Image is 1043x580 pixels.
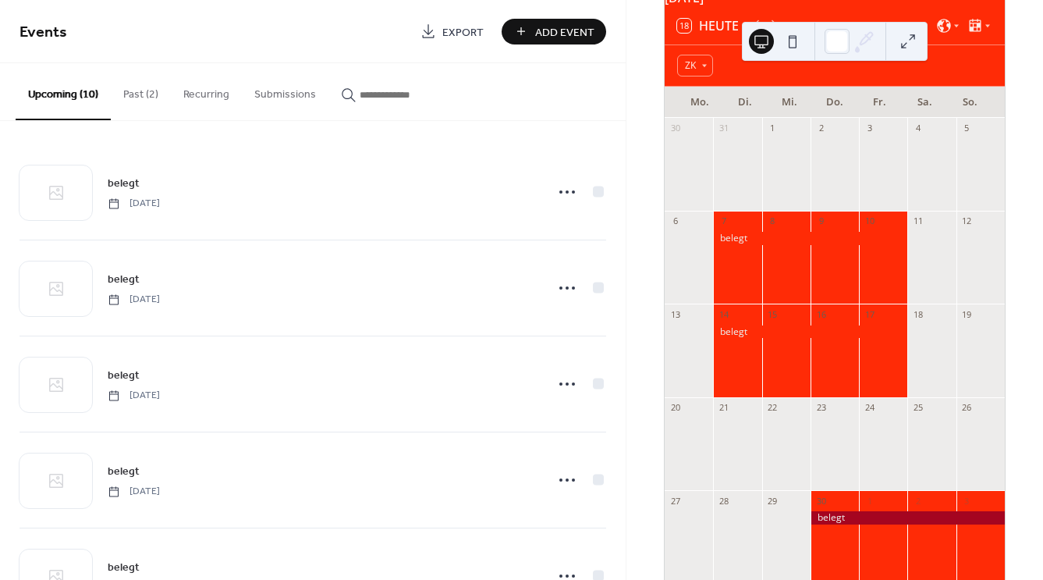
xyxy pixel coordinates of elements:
[16,63,111,120] button: Upcoming (10)
[108,464,140,480] span: belegt
[108,485,160,499] span: [DATE]
[672,15,744,37] button: 18Heute
[20,17,67,48] span: Events
[815,495,827,507] div: 30
[912,308,924,320] div: 18
[864,495,875,507] div: 1
[535,24,594,41] span: Add Event
[961,123,973,134] div: 5
[947,87,992,118] div: So.
[768,87,813,118] div: Mi.
[815,402,827,414] div: 23
[815,215,827,227] div: 9
[108,368,140,384] span: belegt
[903,87,948,118] div: Sa.
[669,215,681,227] div: 6
[108,293,160,307] span: [DATE]
[767,402,779,414] div: 22
[815,123,827,134] div: 2
[713,232,907,245] div: belegt
[108,462,140,480] a: belegt
[108,272,140,288] span: belegt
[108,560,140,576] span: belegt
[669,308,681,320] div: 13
[108,270,140,288] a: belegt
[108,176,140,192] span: belegt
[669,495,681,507] div: 27
[718,402,729,414] div: 21
[409,19,495,44] a: Export
[442,24,484,41] span: Export
[669,123,681,134] div: 30
[108,174,140,192] a: belegt
[912,402,924,414] div: 25
[242,63,328,119] button: Submissions
[864,123,875,134] div: 3
[713,326,907,339] div: belegt
[811,511,1005,525] div: belegt
[718,308,729,320] div: 14
[502,19,606,44] button: Add Event
[864,402,875,414] div: 24
[718,123,729,134] div: 31
[812,87,857,118] div: Do.
[961,495,973,507] div: 3
[722,87,768,118] div: Di.
[767,495,779,507] div: 29
[108,558,140,576] a: belegt
[669,402,681,414] div: 20
[864,308,875,320] div: 17
[718,215,729,227] div: 7
[767,308,779,320] div: 15
[108,389,160,403] span: [DATE]
[912,495,924,507] div: 2
[111,63,171,119] button: Past (2)
[171,63,242,119] button: Recurring
[767,123,779,134] div: 1
[961,215,973,227] div: 12
[912,215,924,227] div: 11
[857,87,903,118] div: Fr.
[108,366,140,384] a: belegt
[718,495,729,507] div: 28
[677,87,722,118] div: Mo.
[912,123,924,134] div: 4
[108,197,160,211] span: [DATE]
[864,215,875,227] div: 10
[961,308,973,320] div: 19
[815,308,827,320] div: 16
[767,215,779,227] div: 8
[961,402,973,414] div: 26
